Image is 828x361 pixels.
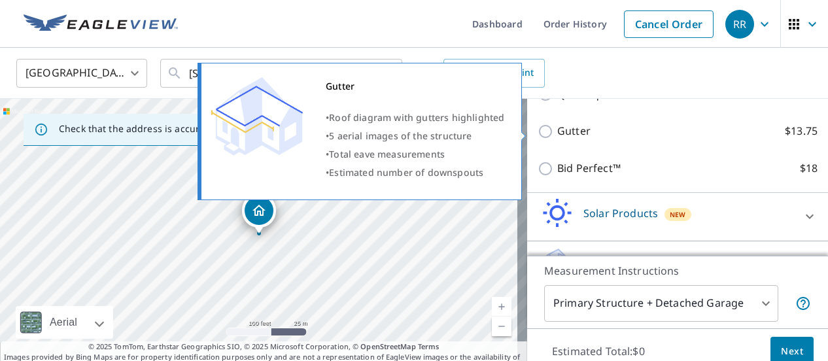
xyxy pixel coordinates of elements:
[492,317,511,336] a: Current Level 18, Zoom Out
[211,77,303,156] img: Premium
[360,341,415,351] a: OpenStreetMap
[544,263,811,279] p: Measurement Instructions
[670,209,686,220] span: New
[326,145,505,163] div: •
[242,194,276,234] div: Dropped pin, building 1, Residential property, 330 Township Line Rd Elverson, PA 19520
[544,285,778,322] div: Primary Structure + Detached Garage
[329,111,504,124] span: Roof diagram with gutters highlighted
[492,297,511,317] a: Current Level 18, Zoom In
[725,10,754,39] div: RR
[326,163,505,182] div: •
[624,10,714,38] a: Cancel Order
[16,306,113,339] div: Aerial
[454,65,534,81] span: Upload Blueprint
[538,198,818,235] div: Solar ProductsNew
[46,306,81,339] div: Aerial
[189,55,375,92] input: Search by address or latitude-longitude
[583,205,658,221] p: Solar Products
[781,343,803,360] span: Next
[326,77,505,95] div: Gutter
[800,160,818,177] p: $18
[326,109,505,127] div: •
[538,247,818,284] div: Walls ProductsNew
[88,341,440,352] span: © 2025 TomTom, Earthstar Geographics SIO, © 2025 Microsoft Corporation, ©
[59,123,436,135] p: Check that the address is accurate, then drag the marker over the correct structure.
[557,123,591,139] p: Gutter
[329,129,472,142] span: 5 aerial images of the structure
[418,341,440,351] a: Terms
[583,254,659,269] p: Walls Products
[795,296,811,311] span: Your report will include the primary structure and a detached garage if one exists.
[329,166,483,179] span: Estimated number of downspouts
[329,148,445,160] span: Total eave measurements
[24,14,178,34] img: EV Logo
[326,127,505,145] div: •
[785,123,818,139] p: $13.75
[16,55,147,92] div: [GEOGRAPHIC_DATA]
[557,160,621,177] p: Bid Perfect™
